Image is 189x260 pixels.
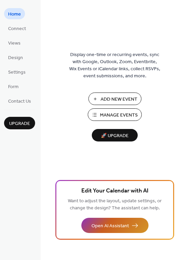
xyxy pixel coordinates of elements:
[4,8,25,19] a: Home
[88,108,142,121] button: Manage Events
[81,218,148,233] button: Open AI Assistant
[8,98,31,105] span: Contact Us
[4,37,25,48] a: Views
[8,54,23,61] span: Design
[91,223,129,230] span: Open AI Assistant
[8,69,26,76] span: Settings
[101,96,137,103] span: Add New Event
[88,93,141,105] button: Add New Event
[8,11,21,18] span: Home
[68,197,162,213] span: Want to adjust the layout, update settings, or change the design? The assistant can help.
[92,129,138,141] button: 🚀 Upgrade
[4,117,35,129] button: Upgrade
[69,51,160,80] span: Display one-time or recurring events, sync with Google, Outlook, Zoom, Eventbrite, Wix Events or ...
[4,95,35,106] a: Contact Us
[8,25,26,32] span: Connect
[4,23,30,34] a: Connect
[81,186,148,196] span: Edit Your Calendar with AI
[8,40,21,47] span: Views
[4,81,23,92] a: Form
[4,52,27,63] a: Design
[9,120,30,127] span: Upgrade
[96,131,134,140] span: 🚀 Upgrade
[100,112,138,119] span: Manage Events
[8,83,19,90] span: Form
[4,66,30,77] a: Settings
